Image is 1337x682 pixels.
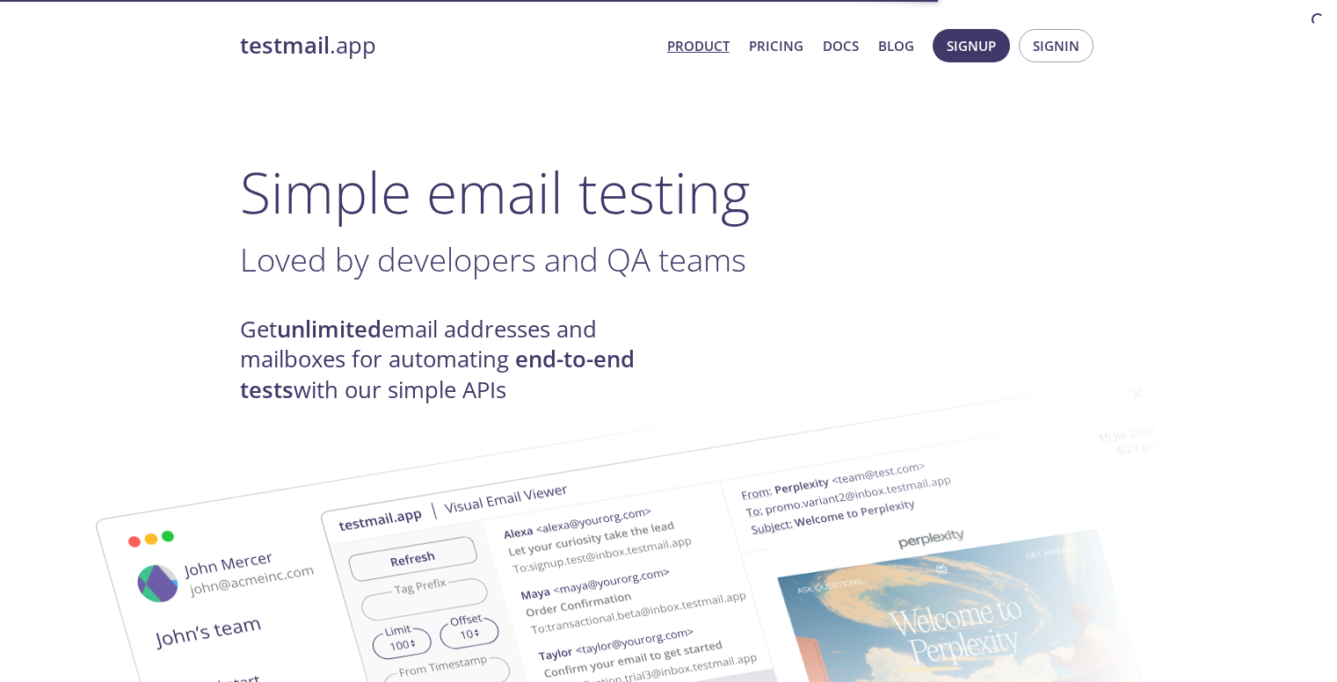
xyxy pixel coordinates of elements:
[240,344,635,404] strong: end-to-end tests
[933,29,1010,62] button: Signup
[823,34,859,57] a: Docs
[878,34,914,57] a: Blog
[947,34,996,57] span: Signup
[240,315,669,405] h4: Get email addresses and mailboxes for automating with our simple APIs
[277,314,381,345] strong: unlimited
[667,34,730,57] a: Product
[240,31,653,61] a: testmail.app
[240,30,330,61] strong: testmail
[240,158,1098,226] h1: Simple email testing
[749,34,803,57] a: Pricing
[1033,34,1079,57] span: Signin
[240,237,746,281] span: Loved by developers and QA teams
[1019,29,1094,62] button: Signin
